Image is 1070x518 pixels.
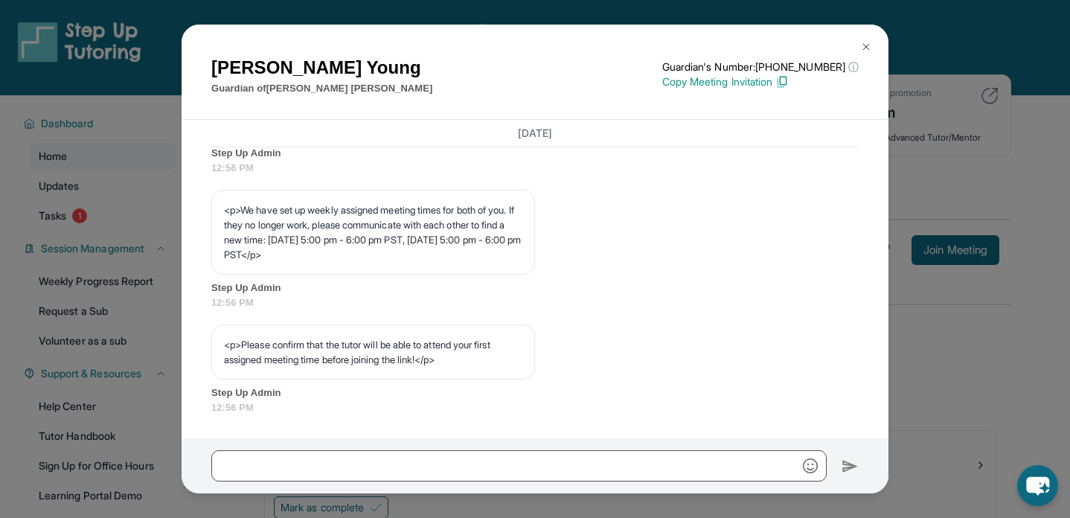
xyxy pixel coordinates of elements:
[211,400,859,415] span: 12:56 PM
[803,458,818,473] img: Emoji
[211,81,432,96] p: Guardian of [PERSON_NAME] [PERSON_NAME]
[211,146,859,161] span: Step Up Admin
[1017,465,1058,506] button: chat-button
[211,386,859,400] span: Step Up Admin
[224,202,522,262] p: <p>We have set up weekly assigned meeting times for both of you. If they no longer work, please c...
[662,60,859,74] p: Guardian's Number: [PHONE_NUMBER]
[860,41,872,53] img: Close Icon
[211,281,859,295] span: Step Up Admin
[842,458,859,476] img: Send icon
[224,337,522,367] p: <p>Please confirm that the tutor will be able to attend your first assigned meeting time before j...
[662,74,859,89] p: Copy Meeting Invitation
[211,126,859,141] h3: [DATE]
[775,75,789,89] img: Copy Icon
[211,161,859,176] span: 12:56 PM
[211,54,432,81] h1: [PERSON_NAME] Young
[211,295,859,310] span: 12:56 PM
[848,60,859,74] span: ⓘ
